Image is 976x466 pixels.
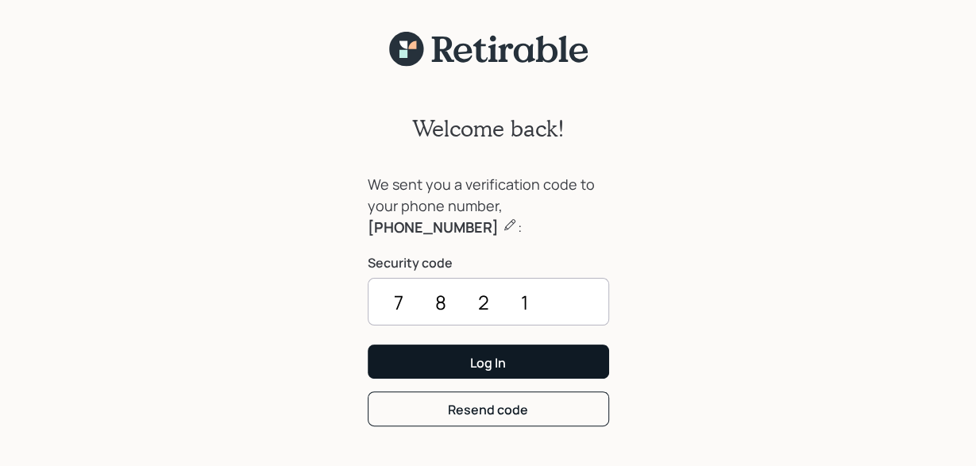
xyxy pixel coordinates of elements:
div: Resend code [448,401,528,418]
button: Log In [368,345,609,379]
b: [PHONE_NUMBER] [368,218,499,237]
input: •••• [368,278,609,325]
div: We sent you a verification code to your phone number, : [368,174,609,238]
button: Resend code [368,391,609,426]
h2: Welcome back! [412,115,565,142]
div: Log In [470,354,506,372]
label: Security code [368,254,609,272]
